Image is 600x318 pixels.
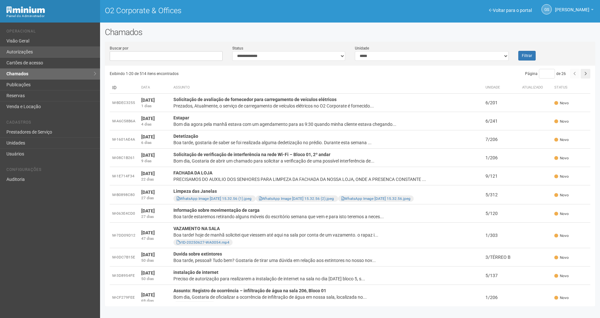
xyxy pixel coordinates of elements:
[141,190,155,195] strong: [DATE]
[355,45,369,51] label: Unidade
[483,167,520,185] td: 9/121
[6,120,95,127] li: Cadastros
[141,292,155,297] strong: [DATE]
[141,214,168,220] div: 27 dias
[139,82,171,94] th: Data
[554,137,569,143] span: Novo
[173,257,480,264] div: Boa tarde, pessoal! Tudo bem? Gostaria de tirar uma dúvida em relação aos extintores no nosso nov...
[483,82,520,94] th: Unidade
[173,276,480,282] div: Preciso de autorização para realizarem a instalação de internet na sala no dia [DATE] bloco 5, s...
[554,155,569,161] span: Novo
[141,153,155,158] strong: [DATE]
[141,258,168,263] div: 50 dias
[110,267,139,285] td: M-3D8954FE
[6,6,45,13] img: Minium
[518,51,536,61] button: Filtrar
[541,4,552,14] a: GS
[554,273,569,279] span: Novo
[110,82,139,94] td: ID
[554,174,569,179] span: Novo
[483,149,520,167] td: 1/206
[171,82,483,94] th: Assunto
[173,170,212,175] strong: FACHADA DA LOJA
[110,149,139,167] td: M-08C1B261
[173,134,198,139] strong: Detetização
[173,208,260,213] strong: Informação sobre movimentação de carga
[341,196,411,201] a: WhatsApp Image [DATE] 15.32.56.jpeg
[177,240,229,245] a: VID-20250627-WA0054.mp4
[173,139,480,146] div: Boa tarde, gostaria de saber se foi realizada alguma dedetização no prédio. Durante esta semana ...
[6,167,95,174] li: Configurações
[483,285,520,310] td: 1/206
[173,115,189,120] strong: Estapar
[173,103,480,109] div: Prezados, Atualmente, o serviço de carregamento de veículos elétricos no O2 Corporate é fornecido...
[110,94,139,112] td: M-BDEC3255
[555,8,594,13] a: [PERSON_NAME]
[173,213,480,220] div: Boa tarde estaremos retirando alguns móveis do escritório semana que vem e para isto teremos a ne...
[483,112,520,130] td: 6/241
[110,69,350,79] div: Exibindo 1-20 de 514 itens encontrados
[173,251,222,257] strong: Duvida sobre extintores
[141,140,168,145] div: 6 dias
[552,82,590,94] th: Status
[554,192,569,198] span: Novo
[173,97,337,102] strong: Solicitação de avaliação de fornecedor para carregamento de veículos elétricos
[141,158,168,164] div: 9 dias
[525,71,566,76] span: Página de 26
[110,204,139,223] td: M-063E4CD0
[555,1,589,12] span: Gabriela Souza
[110,167,139,185] td: M-1E714F34
[141,177,168,182] div: 22 dias
[141,116,155,121] strong: [DATE]
[141,103,168,109] div: 1 dias
[483,267,520,285] td: 5/137
[141,122,168,127] div: 4 dias
[554,255,569,260] span: Novo
[110,130,139,149] td: M-1601AE4A
[554,295,569,301] span: Novo
[110,112,139,130] td: M-A6C58B6A
[483,94,520,112] td: 6/201
[141,195,168,201] div: 27 dias
[141,134,155,139] strong: [DATE]
[173,158,480,164] div: Bom dia, Gostaria de abrir um chamado para solicitar a verificação de uma possível interferência ...
[110,285,139,310] td: M-CF279FEE
[483,130,520,149] td: 7/206
[110,185,139,204] td: M-B0898C80
[141,276,168,282] div: 50 dias
[110,45,128,51] label: Buscar por
[232,45,243,51] label: Status
[105,27,595,37] h2: Chamados
[141,252,155,257] strong: [DATE]
[483,204,520,223] td: 5/120
[141,230,155,235] strong: [DATE]
[6,29,95,36] li: Operacional
[554,211,569,217] span: Novo
[173,226,220,231] strong: VAZAMENTO NA SALA
[554,233,569,238] span: Novo
[483,185,520,204] td: 5/312
[177,196,252,201] a: WhatsApp Image [DATE] 15.32.56 (1).jpeg
[141,298,168,304] div: 69 dias
[483,223,520,248] td: 1/303
[173,152,330,157] strong: Solicitação de verificação de interferência na rede Wi-Fi – Bloco 01, 2º andar
[259,196,334,201] a: WhatsApp Image [DATE] 15.32.56 (2).jpeg
[173,288,326,293] strong: Assunto: Registro de ocorrência – infiltração de água na sala 206, Bloco 01
[554,100,569,106] span: Novo
[554,119,569,124] span: Novo
[483,248,520,267] td: 3/TÉRREO B
[173,121,480,127] div: Bom dia agora pela manhã estava com um agendamento para as 9:30 quando minha cliente estava chega...
[141,236,168,241] div: 47 dias
[520,82,552,94] th: Atualizado
[141,208,155,213] strong: [DATE]
[173,294,480,300] div: Bom dia, Gostaria de oficializar a ocorrência de infiltração de água em nossa sala, localizada no...
[141,171,155,176] strong: [DATE]
[173,232,480,238] div: Boa tarde! hoje de manhã solicitei que viessem até aqui na sala por conta de um vazamento. o rapa...
[141,270,155,276] strong: [DATE]
[110,223,139,248] td: M-7DD09D12
[173,270,218,275] strong: instalação de internet
[105,6,345,15] h1: O2 Corporate & Offices
[173,176,480,182] div: PRECISAMOS DO AUXILIO DOS SENHORES PARA LIMPEZA DA FACHADA DA NOSSA LOJA, ONDE A PRESENCA CONSTAN...
[110,248,139,267] td: M-0DC7B15E
[141,98,155,103] strong: [DATE]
